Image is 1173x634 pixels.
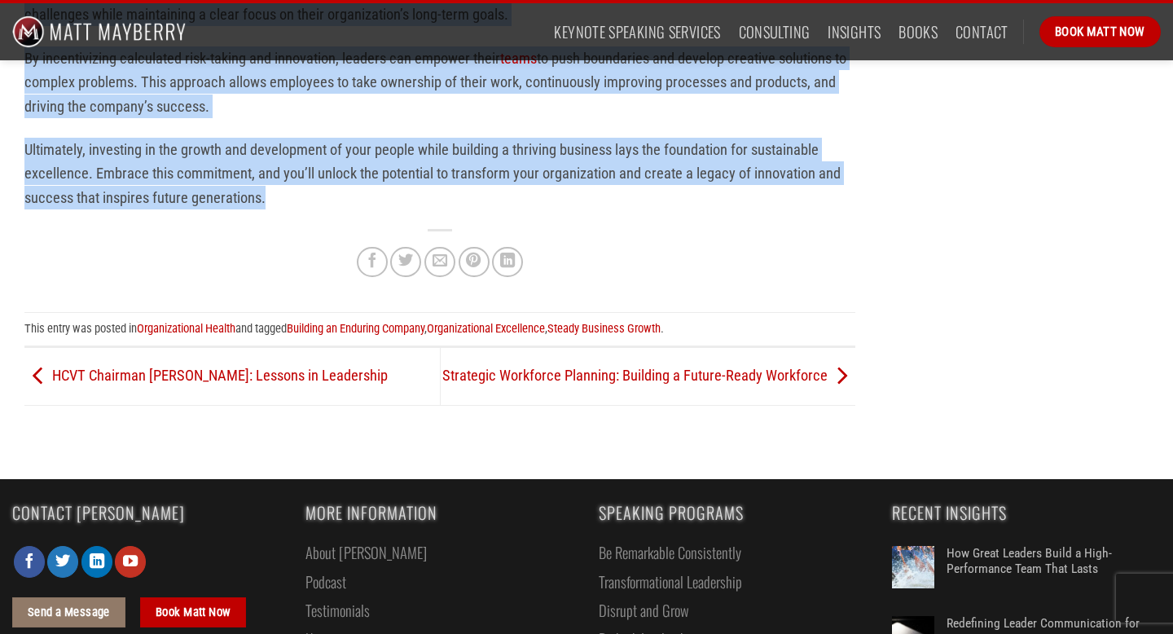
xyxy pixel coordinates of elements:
a: Transformational Leadership [599,567,742,596]
a: Podcast [305,567,346,596]
span: Book Matt Now [1055,22,1145,42]
a: Follow on LinkedIn [81,546,112,577]
a: Insights [828,17,881,46]
a: Book Matt Now [140,597,246,627]
a: Disrupt and Grow [599,596,689,624]
a: How Great Leaders Build a High-Performance Team That Lasts [947,546,1161,595]
a: HCVT Chairman [PERSON_NAME]: Lessons in Leadership [24,367,388,384]
a: Follow on Facebook [14,546,45,577]
a: Strategic Workforce Planning: Building a Future-Ready Workforce [442,367,855,384]
img: Matt Mayberry [12,3,186,60]
a: Organizational Health [137,321,235,336]
a: Send a Message [12,597,125,627]
a: Be Remarkable Consistently [599,538,741,566]
a: Contact [956,17,1008,46]
footer: This entry was posted in and tagged , , . [24,312,855,347]
p: By incentivizing calculated risk-taking and innovation, leaders can empower their to push boundar... [24,46,855,118]
a: Share on LinkedIn [492,247,523,278]
a: Book Matt Now [1039,16,1161,47]
span: Book Matt Now [156,603,231,623]
a: Books [898,17,938,46]
a: Keynote Speaking Services [554,17,720,46]
a: Follow on YouTube [115,546,146,577]
a: Pin on Pinterest [459,247,490,278]
span: Recent Insights [892,504,1161,522]
p: Ultimately, investing in the growth and development of your people while building a thriving busi... [24,138,855,209]
a: Testimonials [305,596,370,624]
a: teams [500,50,537,67]
span: More Information [305,504,574,522]
a: Email to a Friend [424,247,455,278]
span: Speaking Programs [599,504,868,522]
span: Send a Message [28,603,110,623]
a: Follow on Twitter [47,546,78,577]
a: Steady Business Growth [547,321,661,336]
a: Consulting [739,17,811,46]
span: Contact [PERSON_NAME] [12,504,281,522]
a: Share on Twitter [390,247,421,278]
a: Organizational Excellence [427,321,545,336]
a: About [PERSON_NAME] [305,538,427,566]
a: Share on Facebook [357,247,388,278]
a: Building an Enduring Company [287,321,424,336]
